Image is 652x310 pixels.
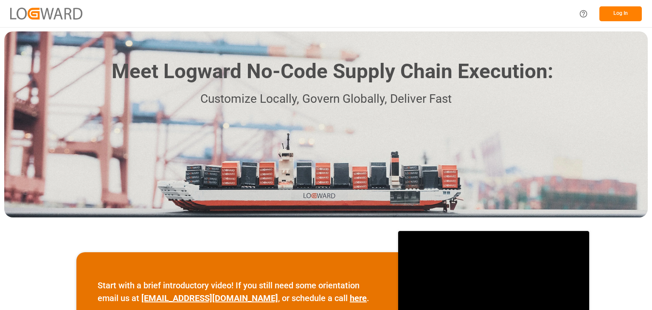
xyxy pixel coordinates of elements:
a: [EMAIL_ADDRESS][DOMAIN_NAME] [141,293,278,303]
a: here [350,293,367,303]
button: Log In [599,6,642,21]
h1: Meet Logward No-Code Supply Chain Execution: [112,56,553,87]
p: Customize Locally, Govern Globally, Deliver Fast [99,90,553,109]
p: Start with a brief introductory video! If you still need some orientation email us at , or schedu... [98,279,377,304]
button: Help Center [574,4,593,23]
img: Logward_new_orange.png [10,8,82,19]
